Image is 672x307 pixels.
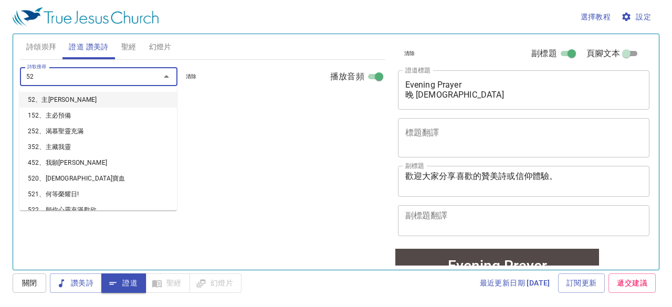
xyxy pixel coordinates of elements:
[19,108,177,123] li: 152、主必預備
[330,70,364,83] span: 播放音頻
[405,171,643,191] textarea: 歡迎大家分享喜歡的贊美詩或信仰體驗。
[576,7,615,27] button: 選擇教程
[19,202,177,218] li: 522、願你心靈充滿歡欣
[405,80,643,100] textarea: Evening Prayer 晚 [DEMOGRAPHIC_DATA]
[480,277,550,290] span: 最近更新日期 [DATE]
[19,139,177,155] li: 352、主藏我靈
[13,7,159,26] img: True Jesus Church
[586,47,621,60] span: 頁腳文本
[101,273,146,293] button: 證道
[623,10,651,24] span: 設定
[58,277,93,290] span: 讚美詩
[608,273,656,293] a: 遞交建議
[476,273,554,293] a: 最近更新日期 [DATE]
[26,40,57,54] span: 詩頌崇拜
[19,155,177,171] li: 452、我願[PERSON_NAME]
[19,92,177,108] li: 52、主[PERSON_NAME]
[186,72,197,81] span: 清除
[159,69,174,84] button: Close
[558,273,605,293] a: 訂閱更新
[398,47,422,60] button: 清除
[149,40,172,54] span: 幻燈片
[19,171,177,186] li: 520、[DEMOGRAPHIC_DATA]寶血
[110,277,138,290] span: 證道
[619,7,655,27] button: 設定
[531,47,556,60] span: 副標題
[404,49,415,58] span: 清除
[566,277,597,290] span: 訂閱更新
[617,277,647,290] span: 遞交建議
[121,40,136,54] span: 聖經
[19,186,177,202] li: 521、何等榮耀日!
[581,10,611,24] span: 選擇教程
[50,273,102,293] button: 讚美詩
[21,277,38,290] span: 關閉
[19,123,177,139] li: 252、渴慕聖靈充滿
[180,70,203,83] button: 清除
[69,40,108,54] span: 證道 讚美詩
[13,273,46,293] button: 關閉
